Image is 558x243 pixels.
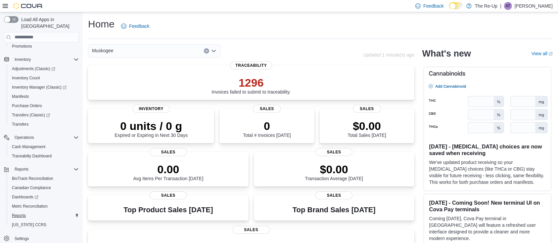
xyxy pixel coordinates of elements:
[348,119,386,133] p: $0.00
[12,66,55,71] span: Adjustments (Classic)
[429,159,546,185] p: We've updated product receiving so your [MEDICAL_DATA] choices (like THCa or CBG) stay visible fo...
[230,61,272,69] span: Traceability
[13,3,43,9] img: Cova
[7,183,81,192] button: Canadian Compliance
[429,215,546,242] p: Coming [DATE], Cova Pay terminal in [GEOGRAPHIC_DATA] will feature a refreshed user interface des...
[9,212,28,220] a: Reports
[150,191,187,199] span: Sales
[12,234,79,242] span: Settings
[9,65,58,73] a: Adjustments (Classic)
[204,48,209,54] button: Clear input
[9,42,79,50] span: Promotions
[118,20,152,33] a: Feedback
[7,83,81,92] a: Inventory Manager (Classic)
[9,102,79,110] span: Purchase Orders
[363,52,414,58] p: Updated 1 minute(s) ago
[12,134,37,142] button: Operations
[9,120,79,128] span: Transfers
[150,148,187,156] span: Sales
[133,163,203,176] p: 0.00
[12,204,48,209] span: Metrc Reconciliation
[1,233,81,243] button: Settings
[9,111,53,119] a: Transfers (Classic)
[9,143,79,151] span: Cash Management
[7,110,81,120] a: Transfers (Classic)
[532,51,553,56] a: View allExternal link
[12,222,46,227] span: [US_STATE] CCRS
[305,163,363,176] p: $0.00
[243,119,291,138] div: Total # Invoices [DATE]
[9,202,79,210] span: Metrc Reconciliation
[12,165,31,173] button: Reports
[133,105,170,113] span: Inventory
[7,42,81,51] button: Promotions
[1,55,81,64] button: Inventory
[15,57,31,62] span: Inventory
[12,185,51,190] span: Canadian Compliance
[115,119,188,133] p: 0 units / 0 g
[423,3,443,9] span: Feedback
[212,76,291,95] div: Invoices failed to submit to traceability.
[7,174,81,183] button: BioTrack Reconciliation
[7,92,81,101] button: Manifests
[12,235,31,243] a: Settings
[9,93,79,101] span: Manifests
[133,163,203,181] div: Avg Items Per Transaction [DATE]
[9,83,79,91] span: Inventory Manager (Classic)
[12,56,79,63] span: Inventory
[7,73,81,83] button: Inventory Count
[19,16,79,29] span: Load All Apps in [GEOGRAPHIC_DATA]
[7,202,81,211] button: Metrc Reconciliation
[9,83,69,91] a: Inventory Manager (Classic)
[129,23,149,29] span: Feedback
[504,2,512,10] div: Aubrey Turner
[211,48,216,54] button: Open list of options
[422,48,471,59] h2: What's new
[1,133,81,142] button: Operations
[315,191,352,199] span: Sales
[305,163,363,181] div: Transaction Average [DATE]
[475,2,497,10] p: The Re-Up
[9,193,79,201] span: Dashboards
[315,148,352,156] span: Sales
[9,111,79,119] span: Transfers (Classic)
[429,143,546,156] h3: [DATE] - [MEDICAL_DATA] choices are now saved when receiving
[348,119,386,138] div: Total Sales [DATE]
[12,153,52,159] span: Traceabilty Dashboard
[7,120,81,129] button: Transfers
[9,193,41,201] a: Dashboards
[506,2,510,10] span: AT
[92,47,114,55] span: Muskogee
[115,119,188,138] div: Expired or Expiring in Next 30 Days
[9,102,45,110] a: Purchase Orders
[9,175,79,182] span: BioTrack Reconciliation
[12,44,32,49] span: Promotions
[353,105,381,113] span: Sales
[9,184,54,192] a: Canadian Compliance
[7,64,81,73] a: Adjustments (Classic)
[9,175,56,182] a: BioTrack Reconciliation
[12,176,53,181] span: BioTrack Reconciliation
[7,211,81,220] button: Reports
[9,221,49,229] a: [US_STATE] CCRS
[15,135,34,140] span: Operations
[253,105,281,113] span: Sales
[12,94,29,99] span: Manifests
[515,2,553,10] p: [PERSON_NAME]
[549,52,553,56] svg: External link
[15,167,28,172] span: Reports
[123,206,213,214] h3: Top Product Sales [DATE]
[9,74,43,82] a: Inventory Count
[12,134,79,142] span: Operations
[9,184,79,192] span: Canadian Compliance
[9,152,54,160] a: Traceabilty Dashboard
[1,165,81,174] button: Reports
[9,212,79,220] span: Reports
[12,112,50,118] span: Transfers (Classic)
[12,144,45,149] span: Cash Management
[12,194,38,200] span: Dashboards
[9,143,48,151] a: Cash Management
[9,93,31,101] a: Manifests
[7,220,81,229] button: [US_STATE] CCRS
[243,119,291,133] p: 0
